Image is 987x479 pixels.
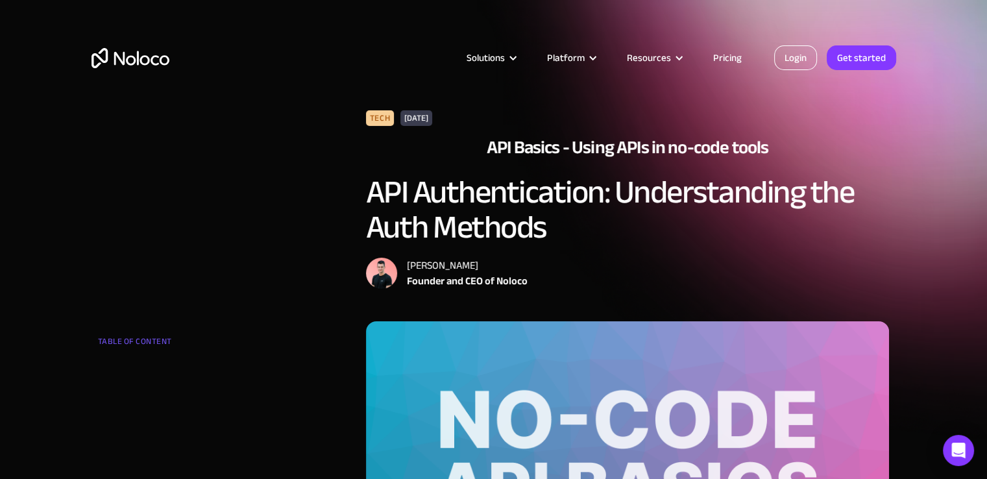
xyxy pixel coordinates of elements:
div: [PERSON_NAME] [407,258,528,273]
div: Solutions [467,49,505,66]
div: Solutions [450,49,531,66]
div: Resources [627,49,671,66]
div: Resources [611,49,697,66]
a: home [91,48,169,68]
a: Get started [827,45,896,70]
a: Pricing [697,49,758,66]
div: Founder and CEO of Noloco [407,273,528,289]
div: Platform [531,49,611,66]
div: Platform [547,49,585,66]
h2: API Basics - Using APIs in no-code tools [487,136,768,159]
div: Open Intercom Messenger [943,435,974,466]
h1: API Authentication: Understanding the Auth Methods [366,175,890,245]
div: TABLE OF CONTENT [98,332,255,358]
a: Login [774,45,817,70]
a: API Basics - Using APIs in no-code tools [487,136,768,175]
